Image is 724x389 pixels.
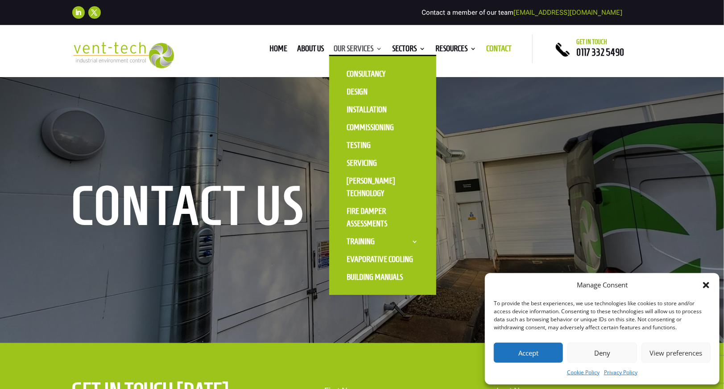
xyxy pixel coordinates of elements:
[338,136,427,154] a: Testing
[494,299,710,332] div: To provide the best experiences, we use technologies like cookies to store and/or access device i...
[338,233,427,250] a: Training
[577,38,608,45] span: Get in touch
[514,8,623,16] a: [EMAIL_ADDRESS][DOMAIN_NAME]
[72,6,85,19] a: Follow on LinkedIn
[338,119,427,136] a: Commissioning
[72,42,174,68] img: 2023-09-27T08_35_16.549ZVENT-TECH---Clear-background
[338,83,427,101] a: Design
[338,268,427,286] a: Building Manuals
[72,184,344,232] h1: contact us
[297,45,324,55] a: About us
[604,367,637,378] a: Privacy Policy
[338,202,427,233] a: Fire Damper Assessments
[702,281,711,290] div: Close dialog
[422,8,623,16] span: Contact a member of our team
[338,250,427,268] a: Evaporative Cooling
[577,280,628,291] div: Manage Consent
[334,45,383,55] a: Our Services
[338,154,427,172] a: Servicing
[567,343,637,363] button: Deny
[338,172,427,202] a: [PERSON_NAME] Technology
[567,367,600,378] a: Cookie Policy
[269,45,287,55] a: Home
[338,65,427,83] a: Consultancy
[436,45,477,55] a: Resources
[338,101,427,119] a: Installation
[393,45,426,55] a: Sectors
[641,343,711,363] button: View preferences
[494,343,563,363] button: Accept
[577,47,625,57] a: 0117 332 5490
[487,45,512,55] a: Contact
[88,6,101,19] a: Follow on X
